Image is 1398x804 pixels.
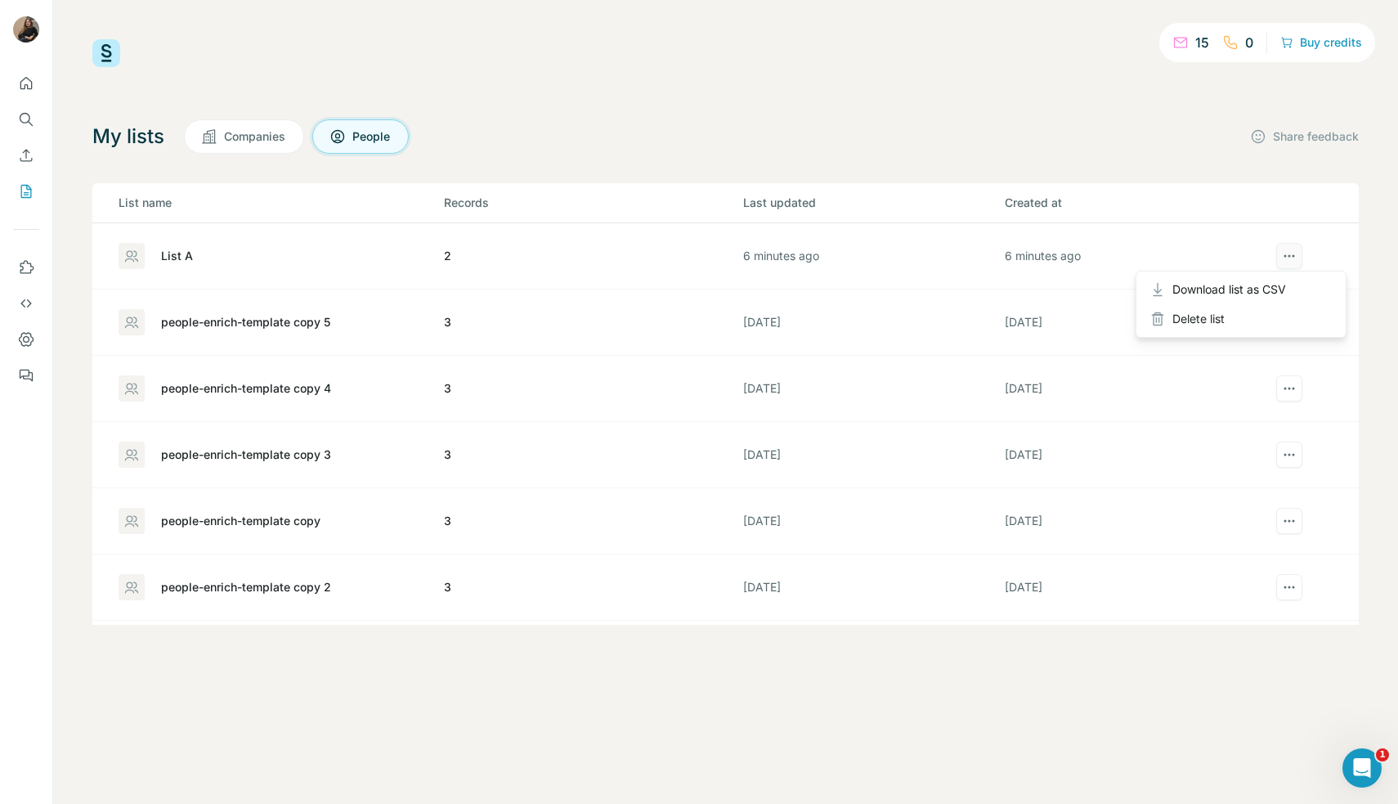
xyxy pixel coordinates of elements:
div: people-enrich-template copy 5 [161,314,330,330]
button: actions [1276,243,1302,269]
span: People [352,128,392,145]
td: 2 [443,223,742,290]
p: Created at [1005,195,1265,211]
td: [DATE] [1004,290,1266,356]
button: Enrich CSV [13,141,39,170]
button: My lists [13,177,39,206]
td: [DATE] [742,422,1004,488]
span: Download list as CSV [1172,281,1286,298]
button: Dashboard [13,325,39,354]
td: 3 [443,422,742,488]
div: people-enrich-template copy 2 [161,579,331,595]
div: people-enrich-template copy 4 [161,380,331,397]
td: [DATE] [742,621,1004,687]
td: 3 [443,356,742,422]
iframe: Intercom live chat [1342,748,1382,788]
td: [DATE] [742,290,1004,356]
td: [DATE] [1004,488,1266,555]
td: 6 minutes ago [742,223,1004,290]
span: 1 [1376,748,1389,761]
button: Buy credits [1280,31,1362,54]
td: [DATE] [1004,356,1266,422]
td: 3 [443,621,742,687]
button: Use Surfe API [13,289,39,318]
p: 15 [1195,33,1209,52]
td: [DATE] [1004,422,1266,488]
td: [DATE] [742,555,1004,621]
p: Records [444,195,742,211]
div: Delete list [1140,304,1342,334]
p: 0 [1245,33,1253,52]
button: Quick start [13,69,39,98]
p: Last updated [743,195,1003,211]
button: actions [1276,508,1302,534]
button: actions [1276,375,1302,402]
div: people-enrich-template copy [161,513,320,529]
td: [DATE] [1004,555,1266,621]
button: Use Surfe on LinkedIn [13,253,39,282]
img: Avatar [13,16,39,43]
h4: My lists [92,124,164,150]
button: Share feedback [1250,128,1359,145]
td: 3 [443,290,742,356]
p: List name [119,195,442,211]
button: Search [13,105,39,134]
div: people-enrich-template copy 3 [161,447,331,463]
button: Feedback [13,361,39,390]
td: 6 minutes ago [1004,223,1266,290]
button: actions [1276,442,1302,468]
span: Companies [224,128,287,145]
td: 3 [443,488,742,555]
td: [DATE] [1004,621,1266,687]
td: [DATE] [742,356,1004,422]
img: Surfe Logo [92,39,120,67]
div: List A [161,248,193,264]
button: actions [1276,574,1302,600]
td: 3 [443,555,742,621]
td: [DATE] [742,488,1004,555]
